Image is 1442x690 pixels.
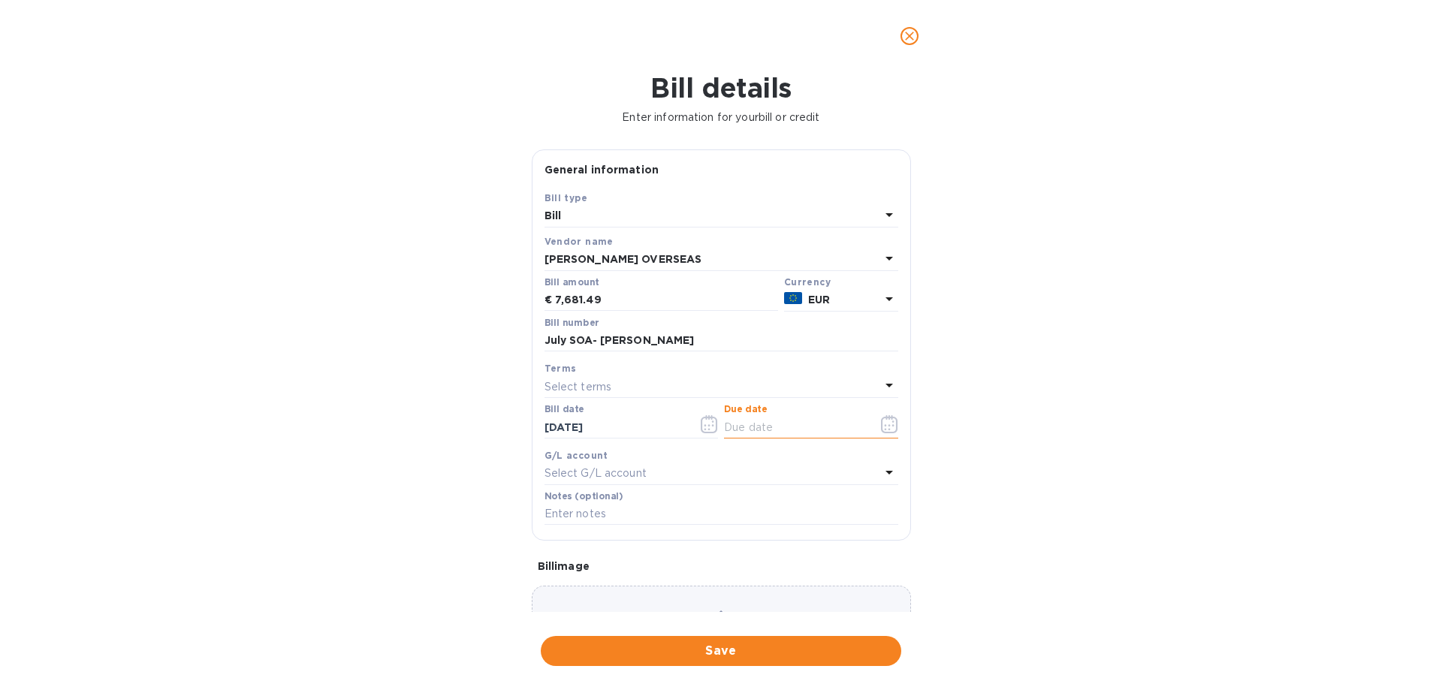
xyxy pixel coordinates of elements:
h1: Bill details [12,72,1430,104]
b: [PERSON_NAME] OVERSEAS [545,253,702,265]
p: Enter information for your bill or credit [12,110,1430,125]
input: Enter notes [545,503,898,526]
b: Terms [545,363,577,374]
input: Select date [545,416,686,438]
b: G/L account [545,450,608,461]
input: Due date [724,416,866,438]
label: Bill number [545,318,599,327]
b: Bill type [545,192,588,203]
b: Currency [784,276,831,288]
div: € [545,289,555,312]
b: EUR [808,294,830,306]
label: Notes (optional) [545,492,623,501]
input: € Enter bill amount [555,289,778,312]
label: Bill date [545,405,584,414]
b: Bill [545,209,562,221]
b: General information [545,164,659,176]
button: close [891,18,928,54]
p: Bill image [538,559,905,574]
p: Select terms [545,379,612,395]
button: Save [541,636,901,666]
b: Vendor name [545,236,614,247]
input: Enter bill number [545,330,898,352]
span: Save [553,642,889,660]
p: Select G/L account [545,466,647,481]
label: Due date [724,405,767,414]
label: Bill amount [545,278,599,287]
